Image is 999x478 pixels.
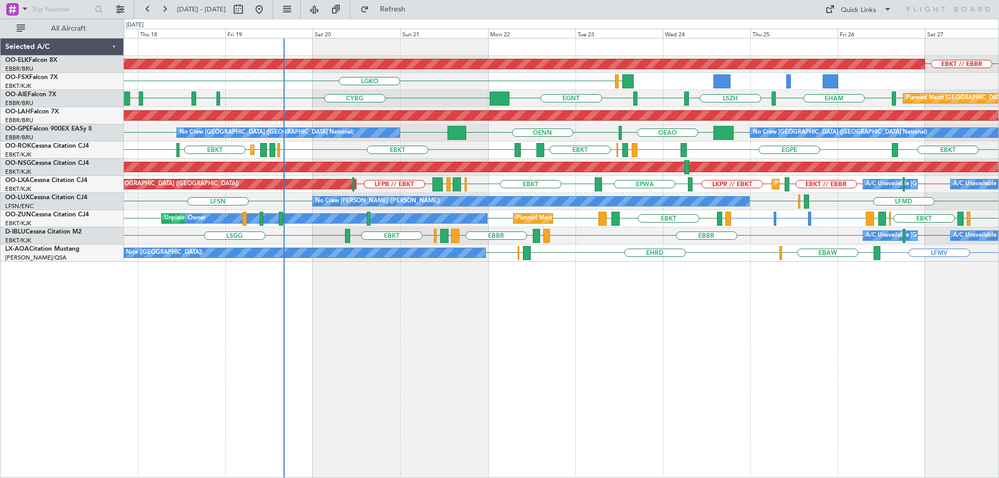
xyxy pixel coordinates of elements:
[164,211,332,226] div: Unplanned Maint [GEOGRAPHIC_DATA]-[GEOGRAPHIC_DATA]
[5,160,31,166] span: OO-NSG
[5,57,57,63] a: OO-ELKFalcon 8X
[5,185,31,193] a: EBKT/KJK
[5,117,33,124] a: EBBR/BRU
[75,176,239,192] div: Planned Maint [GEOGRAPHIC_DATA] ([GEOGRAPHIC_DATA])
[753,125,927,140] div: No Crew [GEOGRAPHIC_DATA] ([GEOGRAPHIC_DATA] National)
[5,126,92,132] a: OO-GPEFalcon 900EX EASy II
[5,168,31,176] a: EBKT/KJK
[138,29,225,38] div: Thu 18
[775,176,896,192] div: Planned Maint Kortrijk-[GEOGRAPHIC_DATA]
[5,202,34,210] a: LFSN/ENC
[5,177,30,184] span: OO-LXA
[5,246,29,252] span: LX-AOA
[5,65,33,73] a: EBBR/BRU
[5,57,29,63] span: OO-ELK
[5,92,28,98] span: OO-AIE
[5,160,89,166] a: OO-NSGCessna Citation CJ4
[5,92,56,98] a: OO-AIEFalcon 7X
[5,74,58,81] a: OO-FSXFalcon 7X
[126,21,144,30] div: [DATE]
[5,219,31,227] a: EBKT/KJK
[100,245,202,261] div: No Crew Nice ([GEOGRAPHIC_DATA])
[488,29,575,38] div: Mon 22
[11,20,113,37] button: All Aircraft
[177,5,226,14] span: [DATE] - [DATE]
[841,5,876,16] div: Quick Links
[315,193,440,209] div: No Crew [PERSON_NAME] ([PERSON_NAME])
[5,254,67,262] a: [PERSON_NAME]/QSA
[5,99,33,107] a: EBBR/BRU
[820,1,897,18] button: Quick Links
[225,29,313,38] div: Fri 19
[5,212,31,218] span: OO-ZUN
[516,211,637,226] div: Planned Maint Kortrijk-[GEOGRAPHIC_DATA]
[5,109,30,115] span: OO-LAH
[5,177,87,184] a: OO-LXACessna Citation CJ4
[575,29,663,38] div: Tue 23
[663,29,750,38] div: Wed 24
[5,237,31,244] a: EBKT/KJK
[5,246,80,252] a: LX-AOACitation Mustang
[5,151,31,159] a: EBKT/KJK
[5,143,89,149] a: OO-ROKCessna Citation CJ4
[5,212,89,218] a: OO-ZUNCessna Citation CJ4
[5,195,30,201] span: OO-LUX
[188,211,206,226] div: Owner
[180,125,354,140] div: No Crew [GEOGRAPHIC_DATA] ([GEOGRAPHIC_DATA] National)
[838,29,925,38] div: Fri 26
[5,195,87,201] a: OO-LUXCessna Citation CJ4
[5,134,33,141] a: EBBR/BRU
[953,176,996,192] div: A/C Unavailable
[355,1,418,18] button: Refresh
[371,6,415,13] span: Refresh
[750,29,838,38] div: Thu 25
[5,82,31,90] a: EBKT/KJK
[5,109,59,115] a: OO-LAHFalcon 7X
[253,142,375,158] div: Planned Maint Kortrijk-[GEOGRAPHIC_DATA]
[5,229,82,235] a: D-IBLUCessna Citation M2
[27,25,110,32] span: All Aircraft
[313,29,400,38] div: Sat 20
[5,143,31,149] span: OO-ROK
[5,229,25,235] span: D-IBLU
[400,29,488,38] div: Sun 21
[32,2,92,17] input: Trip Number
[5,126,30,132] span: OO-GPE
[5,74,29,81] span: OO-FSX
